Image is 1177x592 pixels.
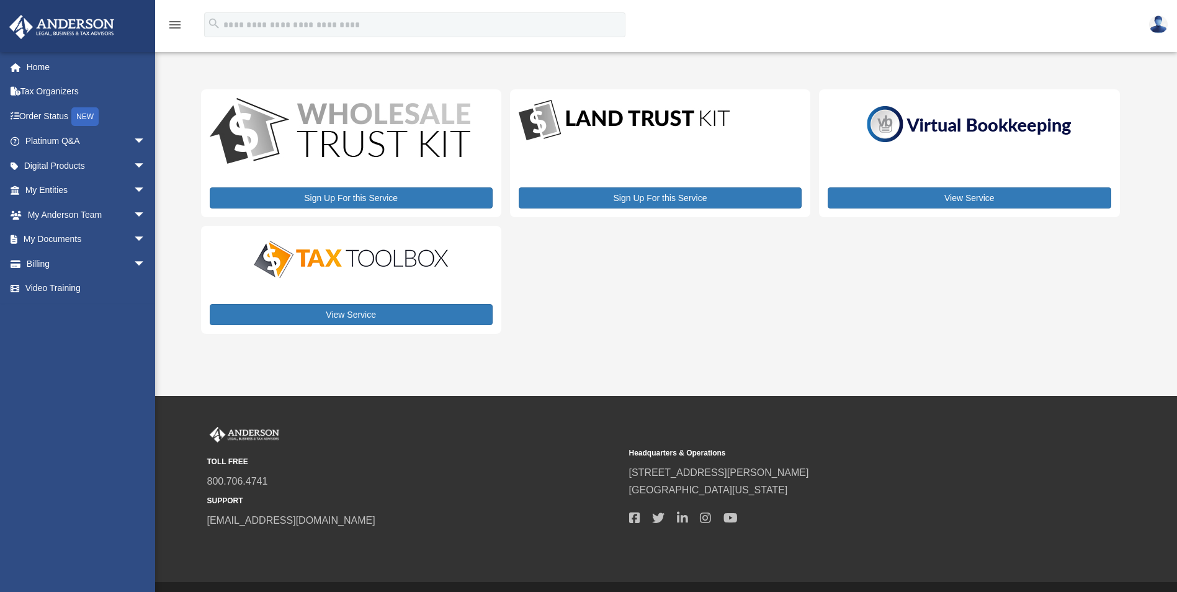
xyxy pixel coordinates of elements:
[133,153,158,179] span: arrow_drop_down
[9,227,164,252] a: My Documentsarrow_drop_down
[9,251,164,276] a: Billingarrow_drop_down
[207,515,375,526] a: [EMAIL_ADDRESS][DOMAIN_NAME]
[629,447,1042,460] small: Headquarters & Operations
[9,153,158,178] a: Digital Productsarrow_drop_down
[207,427,282,443] img: Anderson Advisors Platinum Portal
[629,485,788,495] a: [GEOGRAPHIC_DATA][US_STATE]
[519,98,730,143] img: LandTrust_lgo-1.jpg
[519,187,802,209] a: Sign Up For this Service
[207,17,221,30] i: search
[9,79,164,104] a: Tax Organizers
[210,187,493,209] a: Sign Up For this Service
[828,187,1111,209] a: View Service
[71,107,99,126] div: NEW
[210,304,493,325] a: View Service
[207,495,620,508] small: SUPPORT
[207,455,620,469] small: TOLL FREE
[133,251,158,277] span: arrow_drop_down
[210,98,470,167] img: WS-Trust-Kit-lgo-1.jpg
[168,17,182,32] i: menu
[133,178,158,204] span: arrow_drop_down
[168,22,182,32] a: menu
[9,202,164,227] a: My Anderson Teamarrow_drop_down
[133,129,158,155] span: arrow_drop_down
[629,467,809,478] a: [STREET_ADDRESS][PERSON_NAME]
[133,227,158,253] span: arrow_drop_down
[9,129,164,154] a: Platinum Q&Aarrow_drop_down
[6,15,118,39] img: Anderson Advisors Platinum Portal
[9,55,164,79] a: Home
[207,476,268,487] a: 800.706.4741
[1149,16,1168,34] img: User Pic
[9,178,164,203] a: My Entitiesarrow_drop_down
[9,276,164,301] a: Video Training
[9,104,164,129] a: Order StatusNEW
[133,202,158,228] span: arrow_drop_down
